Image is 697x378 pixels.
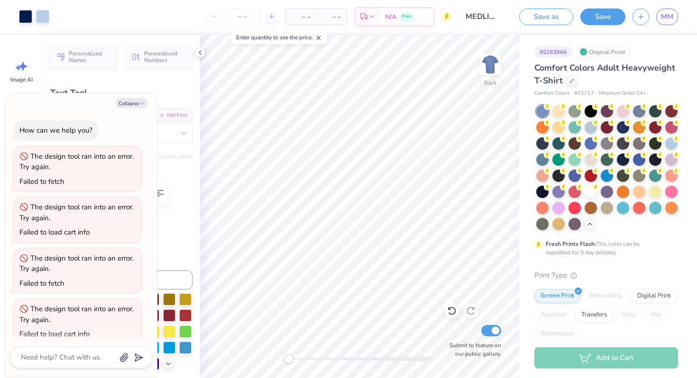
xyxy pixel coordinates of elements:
div: Applique [534,308,572,322]
div: The design tool ran into an error. Try again. [19,202,134,223]
span: Comfort Colors [534,90,569,98]
button: Personalized Numbers [126,46,193,68]
span: Minimum Order: 24 + [599,90,646,98]
button: Switch to Greek Letters [133,153,193,160]
span: # C1717 [574,90,594,98]
span: MM [661,11,673,22]
div: The design tool ran into an error. Try again. [19,253,134,274]
div: Enter quantity to see the price. [231,31,327,44]
label: Submit to feature on our public gallery. [444,341,501,358]
button: Save [580,9,625,25]
div: Back [484,79,496,87]
div: Accessibility label [284,354,293,364]
div: Failed to load cart info [19,227,90,237]
div: The design tool ran into an error. Try again. [19,152,134,172]
div: Original Proof [577,46,630,58]
div: Screen Print [534,289,580,303]
button: Add Font [154,109,193,121]
div: Text Tool [50,87,193,99]
button: Personalized Names [50,46,117,68]
div: Digital Print [631,289,677,303]
span: N/A [385,12,396,22]
input: Untitled Design [459,7,505,26]
img: Back [481,55,500,74]
strong: Fresh Prints Flash: [546,240,596,248]
div: # 526394A [534,46,572,58]
span: Image AI [10,76,33,83]
span: Free [402,13,411,20]
span: – – [292,12,311,22]
div: This color can be expedited for 5 day delivery. [546,240,662,257]
button: Save as [519,9,573,25]
button: Collapse [116,98,147,108]
span: Comfort Colors Adult Heavyweight T-Shirt [534,62,675,86]
div: The design tool ran into an error. Try again. [19,304,134,324]
input: – – [224,8,261,25]
div: Foil [645,308,668,322]
span: Personalized Numbers [144,50,187,63]
div: Transfers [575,308,613,322]
span: Personalized Names [69,50,111,63]
div: Print Type [534,270,678,281]
div: Failed to fetch [19,177,64,186]
div: Vinyl [616,308,642,322]
div: Failed to fetch [19,279,64,288]
div: Failed to load cart info [19,329,90,339]
div: Embroidery [583,289,628,303]
div: How can we help you? [19,126,92,135]
a: MM [656,9,678,25]
span: – – [322,12,341,22]
div: Rhinestones [534,327,580,341]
